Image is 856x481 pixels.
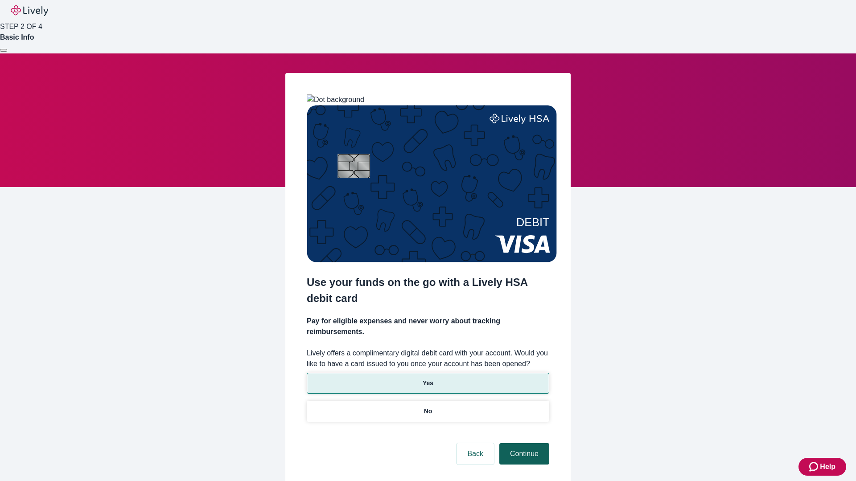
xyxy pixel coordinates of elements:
[307,316,549,337] h4: Pay for eligible expenses and never worry about tracking reimbursements.
[307,274,549,306] h2: Use your funds on the go with a Lively HSA debit card
[424,407,432,416] p: No
[798,458,846,476] button: Zendesk support iconHelp
[809,461,820,472] svg: Zendesk support icon
[307,105,557,262] img: Debit card
[307,401,549,422] button: No
[11,5,48,16] img: Lively
[307,94,364,105] img: Dot background
[307,348,549,369] label: Lively offers a complimentary digital debit card with your account. Would you like to have a card...
[307,373,549,394] button: Yes
[499,443,549,465] button: Continue
[423,379,433,388] p: Yes
[457,443,494,465] button: Back
[820,461,835,472] span: Help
